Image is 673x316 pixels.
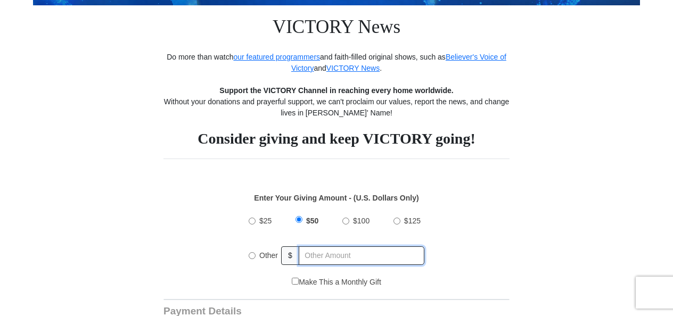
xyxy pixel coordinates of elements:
span: $100 [353,217,370,225]
span: $125 [404,217,421,225]
label: Make This a Monthly Gift [292,277,381,288]
strong: Support the VICTORY Channel in reaching every home worldwide. [219,86,453,95]
a: our featured programmers [233,53,320,61]
span: $50 [306,217,318,225]
span: $25 [259,217,272,225]
div: Do more than watch and faith-filled original shows, such as and . Without your donations and pray... [163,52,510,148]
a: Believer's Voice of Victory [291,53,506,72]
a: VICTORY News [326,64,380,72]
strong: Enter Your Giving Amount - (U.S. Dollars Only) [254,194,418,202]
strong: Consider giving and keep VICTORY going! [198,130,475,147]
span: Other [259,251,278,260]
span: $ [281,246,299,265]
input: Make This a Monthly Gift [292,278,299,285]
input: Other Amount [299,246,424,265]
h1: VICTORY News [163,5,510,52]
